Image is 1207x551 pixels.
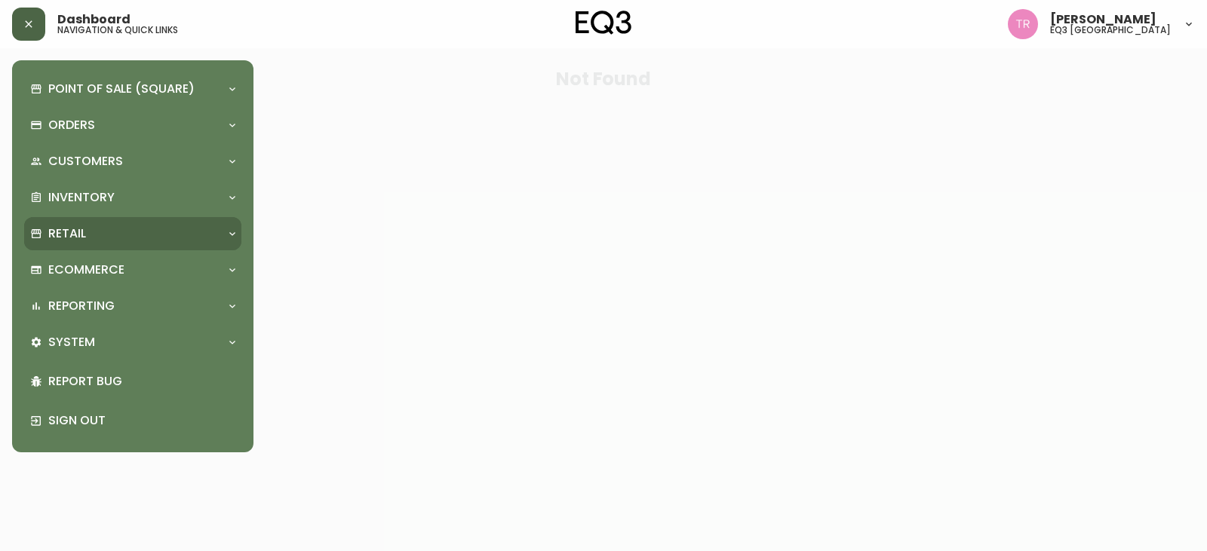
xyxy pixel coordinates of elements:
[48,373,235,390] p: Report Bug
[48,189,115,206] p: Inventory
[48,153,123,170] p: Customers
[24,145,241,178] div: Customers
[24,181,241,214] div: Inventory
[48,81,195,97] p: Point of Sale (Square)
[48,225,86,242] p: Retail
[57,14,131,26] span: Dashboard
[24,72,241,106] div: Point of Sale (Square)
[48,117,95,133] p: Orders
[24,289,241,323] div: Reporting
[24,362,241,401] div: Report Bug
[24,326,241,359] div: System
[48,334,95,350] p: System
[24,253,241,286] div: Ecommerce
[48,412,235,429] p: Sign Out
[24,109,241,142] div: Orders
[48,262,124,278] p: Ecommerce
[57,26,178,35] h5: navigation & quick links
[24,217,241,250] div: Retail
[1008,9,1038,39] img: 214b9049a7c64896e5c13e8f38ff7a87
[576,11,631,35] img: logo
[48,298,115,314] p: Reporting
[1050,26,1171,35] h5: eq3 [GEOGRAPHIC_DATA]
[24,401,241,440] div: Sign Out
[1050,14,1156,26] span: [PERSON_NAME]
